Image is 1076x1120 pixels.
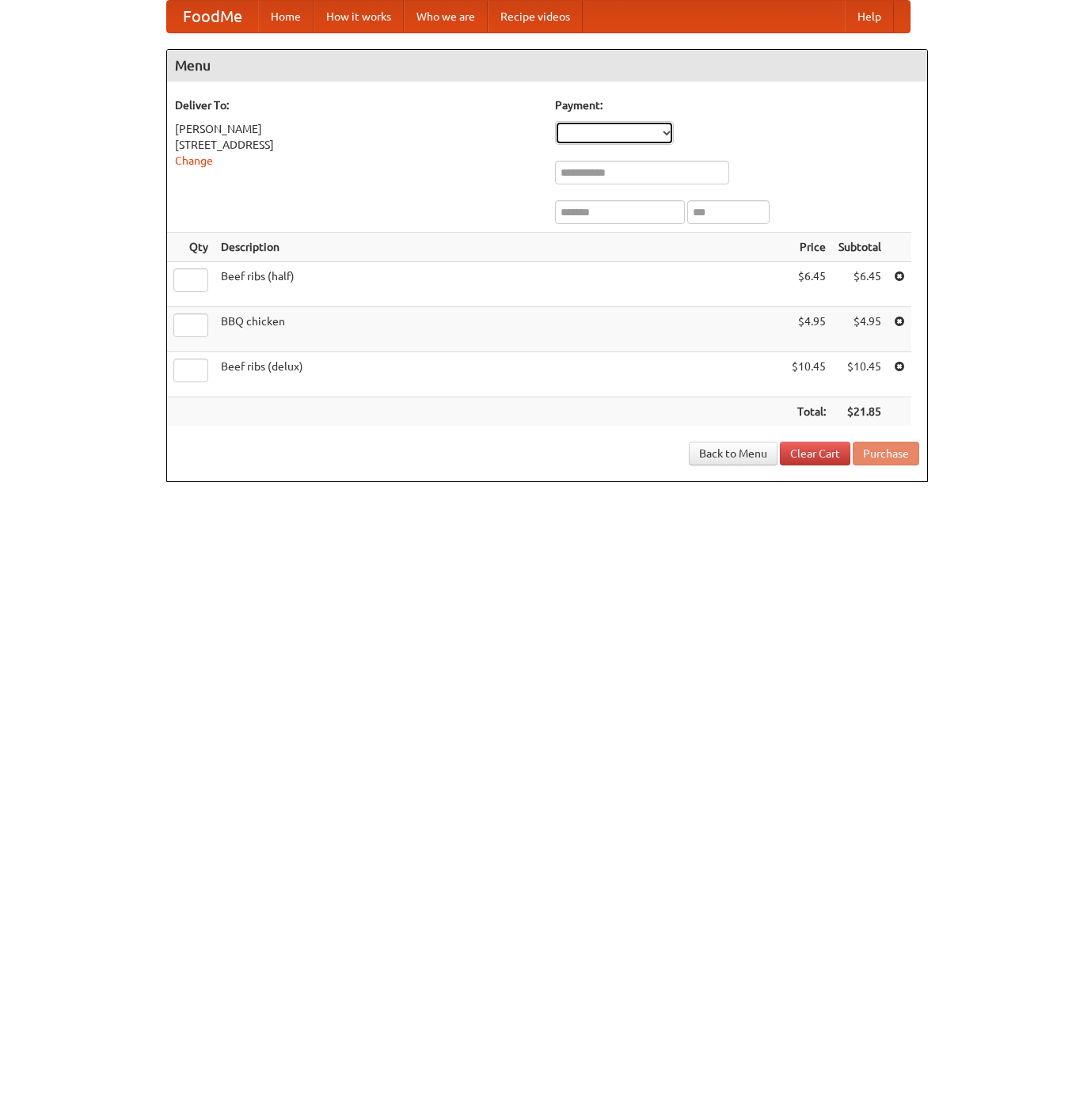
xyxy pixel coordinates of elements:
a: How it works [314,1,404,32]
td: $6.45 [785,262,832,307]
th: Description [215,233,785,262]
div: [PERSON_NAME] [175,121,539,137]
a: Change [175,154,213,167]
a: Home [258,1,314,32]
a: Recipe videos [488,1,583,32]
a: Who we are [404,1,488,32]
th: $21.85 [832,397,888,427]
td: Beef ribs (delux) [215,352,785,397]
td: $10.45 [832,352,888,397]
th: Price [785,233,832,262]
th: Qty [167,233,215,262]
th: Subtotal [832,233,888,262]
a: Back to Menu [689,442,778,465]
td: $4.95 [832,307,888,352]
td: $10.45 [785,352,832,397]
a: FoodMe [167,1,258,32]
td: $6.45 [832,262,888,307]
div: [STREET_ADDRESS] [175,137,539,153]
td: $4.95 [785,307,832,352]
th: Total: [785,397,832,427]
td: Beef ribs (half) [215,262,785,307]
td: BBQ chicken [215,307,785,352]
h4: Menu [167,50,927,82]
a: Clear Cart [780,442,850,465]
h5: Deliver To: [175,97,539,113]
h5: Payment: [555,97,919,113]
a: Help [845,1,894,32]
button: Purchase [853,442,919,465]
